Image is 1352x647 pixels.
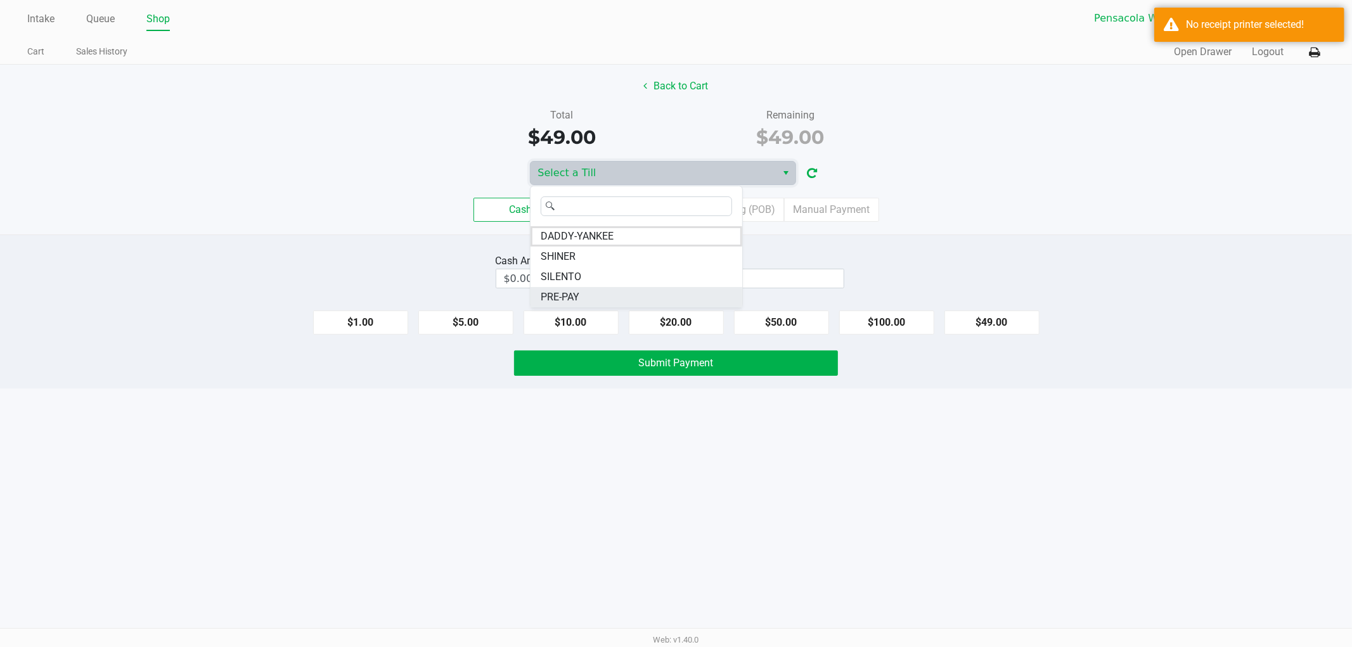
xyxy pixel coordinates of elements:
[524,311,619,335] button: $10.00
[457,123,667,151] div: $49.00
[686,123,896,151] div: $49.00
[639,357,714,369] span: Submit Payment
[1225,7,1244,30] button: Select
[418,311,513,335] button: $5.00
[541,249,576,264] span: SHINER
[839,311,934,335] button: $100.00
[538,165,769,181] span: Select a Till
[686,108,896,123] div: Remaining
[496,253,562,269] div: Cash Amount
[76,44,127,60] a: Sales History
[313,311,408,335] button: $1.00
[1252,44,1284,60] button: Logout
[1174,44,1232,60] button: Open Drawer
[514,350,838,376] button: Submit Payment
[457,108,667,123] div: Total
[27,10,55,28] a: Intake
[784,198,879,222] label: Manual Payment
[1186,17,1335,32] div: No receipt printer selected!
[653,635,699,644] span: Web: v1.40.0
[541,229,614,244] span: DADDY-YANKEE
[777,162,795,184] button: Select
[473,198,569,222] label: Cash
[541,269,581,285] span: SILENTO
[1094,11,1218,26] span: Pensacola WC
[944,311,1040,335] button: $49.00
[734,311,829,335] button: $50.00
[86,10,115,28] a: Queue
[27,44,44,60] a: Cart
[629,311,724,335] button: $20.00
[541,290,579,305] span: PRE-PAY
[146,10,170,28] a: Shop
[636,74,717,98] button: Back to Cart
